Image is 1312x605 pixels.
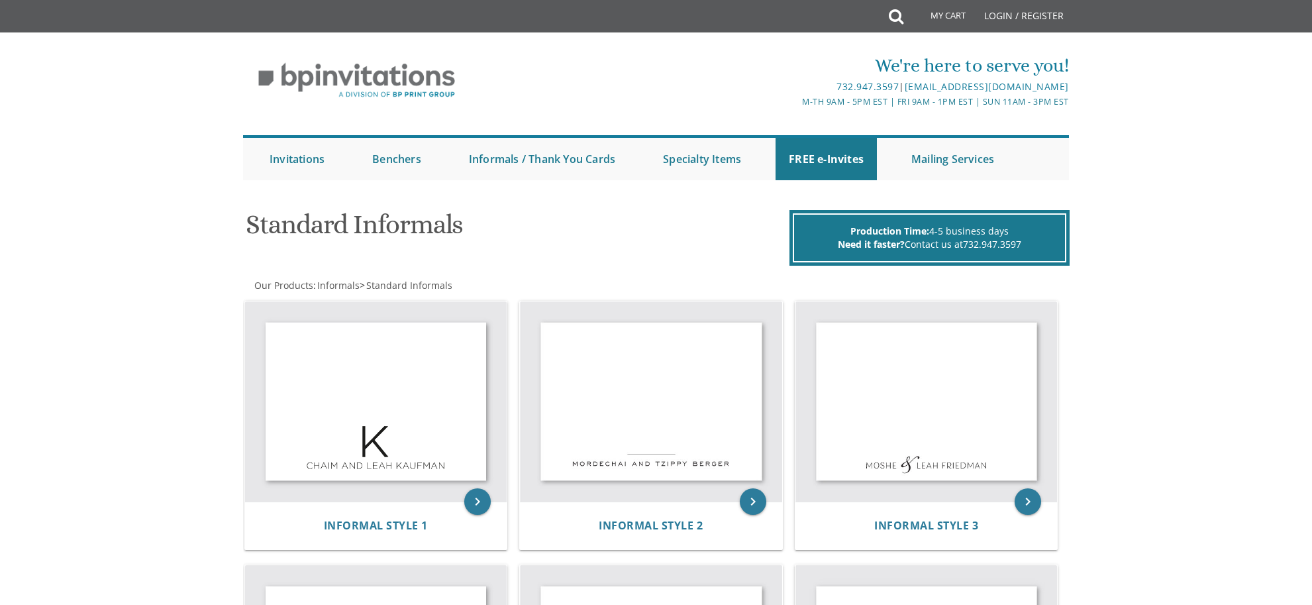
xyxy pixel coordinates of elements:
[243,279,656,292] div: :
[795,302,1058,502] img: Informal Style 3
[243,53,470,108] img: BP Invitation Loft
[246,210,786,249] h1: Standard Informals
[324,520,428,532] a: Informal Style 1
[850,225,929,237] span: Production Time:
[519,52,1069,79] div: We're here to serve you!
[740,488,766,515] a: keyboard_arrow_right
[650,138,754,180] a: Specialty Items
[366,279,452,292] span: Standard Informals
[898,138,1007,180] a: Mailing Services
[776,138,877,180] a: FREE e-Invites
[464,488,491,515] a: keyboard_arrow_right
[519,79,1069,95] div: |
[365,279,452,292] a: Standard Informals
[456,138,629,180] a: Informals / Thank You Cards
[253,279,313,292] a: Our Products
[520,302,782,502] img: Informal Style 2
[519,95,1069,109] div: M-Th 9am - 5pm EST | Fri 9am - 1pm EST | Sun 11am - 3pm EST
[599,520,703,532] a: Informal Style 2
[360,279,452,292] span: >
[317,279,360,292] span: Informals
[359,138,434,180] a: Benchers
[324,518,428,533] span: Informal Style 1
[256,138,338,180] a: Invitations
[793,213,1066,262] div: 4-5 business days Contact us at
[905,80,1069,93] a: [EMAIL_ADDRESS][DOMAIN_NAME]
[874,520,978,532] a: Informal Style 3
[316,279,360,292] a: Informals
[838,238,905,250] span: Need it faster?
[836,80,899,93] a: 732.947.3597
[1256,552,1299,592] iframe: chat widget
[1015,488,1041,515] a: keyboard_arrow_right
[874,518,978,533] span: Informal Style 3
[902,1,975,34] a: My Cart
[599,518,703,533] span: Informal Style 2
[963,238,1021,250] a: 732.947.3597
[245,302,507,502] img: Informal Style 1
